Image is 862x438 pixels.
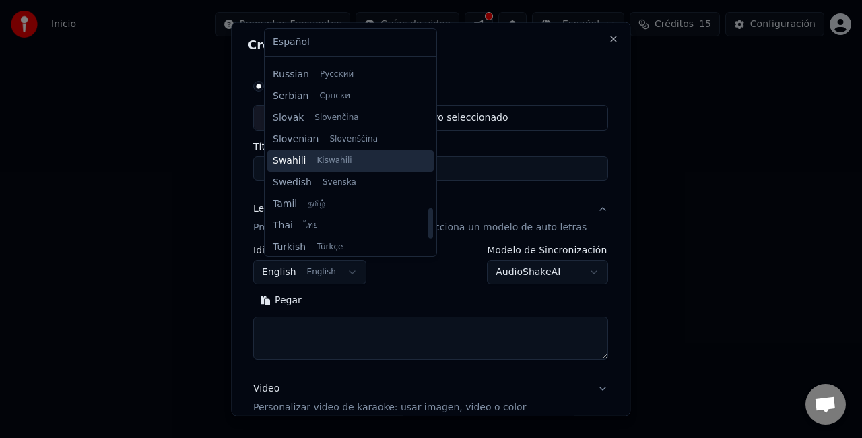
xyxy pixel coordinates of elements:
[273,176,312,189] span: Swedish
[273,90,308,103] span: Serbian
[317,156,352,166] span: Kiswahili
[273,197,297,211] span: Tamil
[308,199,325,210] span: தமிழ்
[314,113,358,123] span: Slovenčina
[320,69,354,80] span: Русский
[323,177,356,188] span: Svenska
[273,133,319,146] span: Slovenian
[273,154,306,168] span: Swahili
[304,220,318,231] span: ไทย
[319,91,350,102] span: Српски
[273,111,304,125] span: Slovak
[273,241,306,254] span: Turkish
[317,242,343,253] span: Türkçe
[273,68,309,82] span: Russian
[273,219,293,232] span: Thai
[329,134,378,145] span: Slovenščina
[273,36,310,49] span: Español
